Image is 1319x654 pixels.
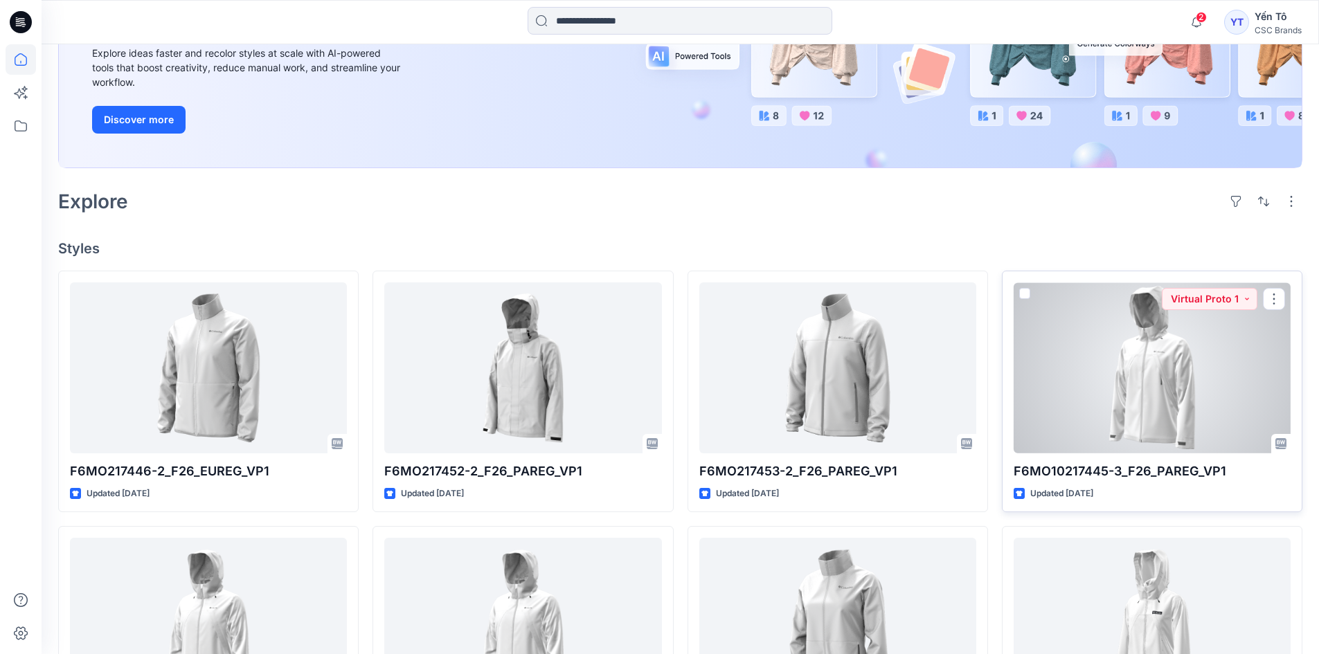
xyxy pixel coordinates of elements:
[92,106,186,134] button: Discover more
[716,487,779,501] p: Updated [DATE]
[70,462,347,481] p: F6MO217446-2_F26_EUREG_VP1
[87,487,150,501] p: Updated [DATE]
[58,240,1302,257] h4: Styles
[699,462,976,481] p: F6MO217453-2_F26_PAREG_VP1
[401,487,464,501] p: Updated [DATE]
[384,282,661,453] a: F6MO217452-2_F26_PAREG_VP1
[1255,8,1302,25] div: Yến Tô
[1014,282,1291,453] a: F6MO10217445-3_F26_PAREG_VP1
[1224,10,1249,35] div: YT
[384,462,661,481] p: F6MO217452-2_F26_PAREG_VP1
[699,282,976,453] a: F6MO217453-2_F26_PAREG_VP1
[1030,487,1093,501] p: Updated [DATE]
[1014,462,1291,481] p: F6MO10217445-3_F26_PAREG_VP1
[70,282,347,453] a: F6MO217446-2_F26_EUREG_VP1
[92,106,404,134] a: Discover more
[92,46,404,89] div: Explore ideas faster and recolor styles at scale with AI-powered tools that boost creativity, red...
[58,190,128,212] h2: Explore
[1255,25,1302,35] div: CSC Brands
[1196,12,1207,23] span: 2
